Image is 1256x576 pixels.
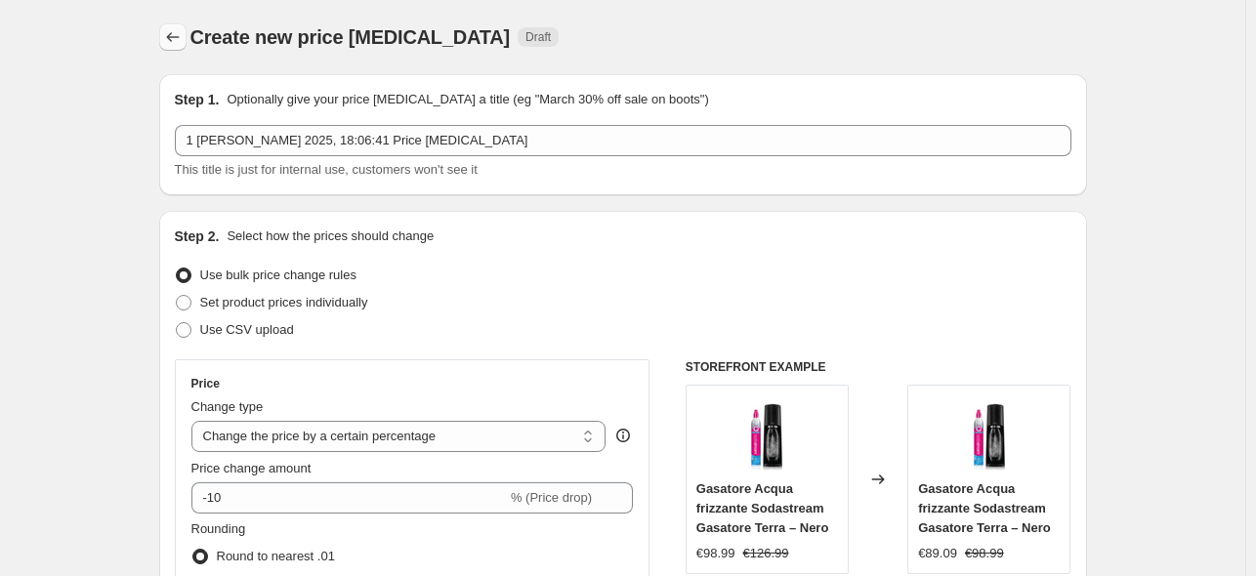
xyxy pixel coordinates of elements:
h2: Step 1. [175,90,220,109]
div: €98.99 [696,544,735,563]
div: €89.09 [918,544,957,563]
span: Set product prices individually [200,295,368,309]
span: Use bulk price change rules [200,267,356,282]
span: Rounding [191,521,246,536]
img: gasatore-acqua-frizzante-sodastream-terra-nero-accessori-756_80x.webp [950,395,1028,473]
span: Use CSV upload [200,322,294,337]
img: gasatore-acqua-frizzante-sodastream-terra-nero-accessori-756_80x.webp [728,395,806,473]
h3: Price [191,376,220,391]
span: Round to nearest .01 [217,549,335,563]
strike: €126.99 [743,544,789,563]
p: Optionally give your price [MEDICAL_DATA] a title (eg "March 30% off sale on boots") [227,90,708,109]
button: Price change jobs [159,23,187,51]
span: This title is just for internal use, customers won't see it [175,162,478,177]
span: Create new price [MEDICAL_DATA] [190,26,511,48]
strike: €98.99 [965,544,1004,563]
div: help [613,426,633,445]
p: Select how the prices should change [227,226,434,246]
span: Gasatore Acqua frizzante Sodastream Gasatore Terra – Nero [696,481,829,535]
h2: Step 2. [175,226,220,246]
span: Change type [191,399,264,414]
input: 30% off holiday sale [175,125,1071,156]
h6: STOREFRONT EXAMPLE [686,359,1071,375]
span: Draft [525,29,551,45]
span: Gasatore Acqua frizzante Sodastream Gasatore Terra – Nero [918,481,1051,535]
input: -15 [191,482,507,514]
span: Price change amount [191,461,312,475]
span: % (Price drop) [511,490,592,505]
